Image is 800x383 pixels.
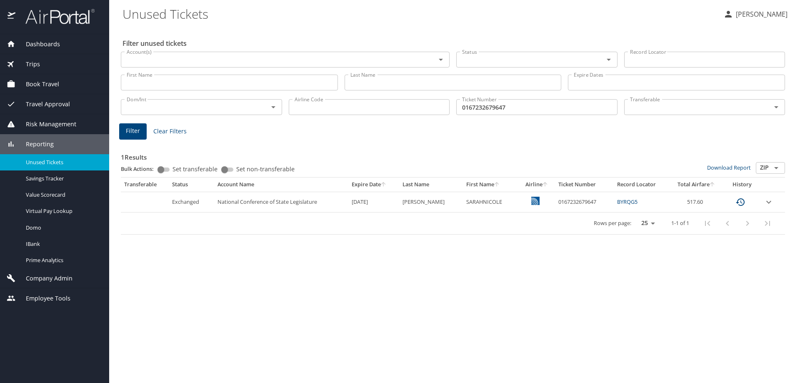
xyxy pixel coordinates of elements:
button: sort [542,182,548,188]
span: Reporting [15,140,54,149]
th: Expire Date [348,178,399,192]
td: Exchanged [169,192,214,212]
td: National Conference of State Legislature [214,192,348,212]
button: Open [770,162,782,174]
img: United Airlines [531,197,540,205]
th: Account Name [214,178,348,192]
td: 0167232679647 [555,192,614,212]
button: Open [267,101,279,113]
select: rows per page [635,217,658,230]
button: sort [381,182,387,188]
span: Trips [15,60,40,69]
span: Travel Approval [15,100,70,109]
span: Clear Filters [153,126,187,137]
p: 1-1 of 1 [671,220,689,226]
span: Risk Management [15,120,76,129]
p: Rows per page: [594,220,631,226]
span: Book Travel [15,80,59,89]
th: Airline [519,178,555,192]
span: Company Admin [15,274,72,283]
span: Domo [26,224,99,232]
button: sort [710,182,715,188]
button: [PERSON_NAME] [720,7,791,22]
h2: Filter unused tickets [122,37,787,50]
span: Savings Tracker [26,175,99,183]
th: First Name [463,178,519,192]
td: 517.60 [669,192,724,212]
button: Filter [119,123,147,140]
span: Value Scorecard [26,191,99,199]
table: custom pagination table [121,178,785,235]
button: Open [603,54,615,65]
a: Download Report [707,164,751,171]
span: Dashboards [15,40,60,49]
div: Transferable [124,181,165,188]
span: Unused Tickets [26,158,99,166]
span: Filter [126,126,140,136]
span: IBank [26,240,99,248]
img: airportal-logo.png [16,8,95,25]
button: Open [435,54,447,65]
a: BYRQG5 [617,198,637,205]
th: Ticket Number [555,178,614,192]
span: Set transferable [172,166,217,172]
span: Virtual Pay Lookup [26,207,99,215]
th: History [724,178,760,192]
th: Last Name [399,178,463,192]
button: expand row [764,197,774,207]
img: icon-airportal.png [7,8,16,25]
h3: 1 Results [121,148,785,162]
th: Record Locator [614,178,669,192]
td: [DATE] [348,192,399,212]
button: sort [494,182,500,188]
h1: Unused Tickets [122,1,717,27]
th: Status [169,178,214,192]
button: Clear Filters [150,124,190,139]
th: Total Airfare [669,178,724,192]
td: [PERSON_NAME] [399,192,463,212]
span: Employee Tools [15,294,70,303]
p: Bulk Actions: [121,165,160,173]
span: Prime Analytics [26,256,99,264]
span: Set non-transferable [236,166,295,172]
p: [PERSON_NAME] [733,9,787,19]
button: Open [770,101,782,113]
td: SARAHNICOLE [463,192,519,212]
